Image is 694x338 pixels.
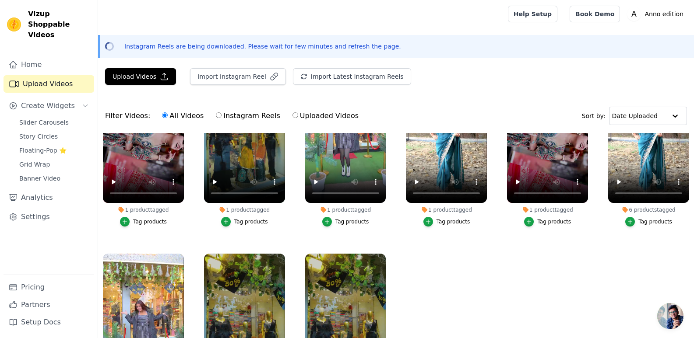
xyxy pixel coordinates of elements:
div: Tag products [638,218,672,225]
span: Floating-Pop ⭐ [19,146,67,155]
div: Tag products [133,218,167,225]
label: Instagram Reels [215,110,280,122]
img: Vizup [7,17,21,31]
input: Instagram Reels [216,112,222,118]
div: 1 product tagged [305,206,386,213]
button: Upload Videos [105,68,176,85]
p: Anno edition [641,6,687,22]
a: Settings [4,208,94,226]
div: 6 products tagged [608,206,689,213]
span: Banner Video [19,174,60,183]
div: Tag products [335,218,369,225]
a: Upload Videos [4,75,94,93]
div: Sort by: [582,107,687,125]
a: Help Setup [508,6,557,22]
a: Partners [4,296,94,314]
div: Filter Videos: [105,106,363,126]
button: Create Widgets [4,97,94,115]
a: Home [4,56,94,73]
button: Tag products [221,217,268,226]
span: Grid Wrap [19,160,50,169]
div: Tag products [537,218,571,225]
a: Banner Video [14,172,94,185]
label: Uploaded Videos [292,110,359,122]
text: A [632,10,637,18]
a: Book Demo [570,6,620,22]
a: Floating-Pop ⭐ [14,144,94,157]
a: Pricing [4,279,94,296]
button: Import Latest Instagram Reels [293,68,411,85]
button: Tag products [524,217,571,226]
a: Slider Carousels [14,116,94,129]
a: Setup Docs [4,314,94,331]
button: Tag products [322,217,369,226]
div: Tag products [437,218,470,225]
button: Tag products [423,217,470,226]
button: Tag products [120,217,167,226]
span: Slider Carousels [19,118,69,127]
span: Vizup Shoppable Videos [28,9,91,40]
button: Import Instagram Reel [190,68,286,85]
div: 1 product tagged [204,206,285,213]
button: Tag products [625,217,672,226]
span: Create Widgets [21,101,75,111]
label: All Videos [162,110,204,122]
div: 1 product tagged [406,206,487,213]
input: All Videos [162,112,168,118]
a: Analytics [4,189,94,206]
a: Grid Wrap [14,158,94,171]
div: 1 product tagged [103,206,184,213]
button: A Anno edition [627,6,687,22]
a: Story Circles [14,130,94,143]
span: Story Circles [19,132,58,141]
p: Instagram Reels are being downloaded. Please wait for few minutes and refresh the page. [124,42,401,51]
div: Tag products [234,218,268,225]
div: 1 product tagged [507,206,588,213]
div: Open chat [657,303,683,329]
input: Uploaded Videos [292,112,298,118]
